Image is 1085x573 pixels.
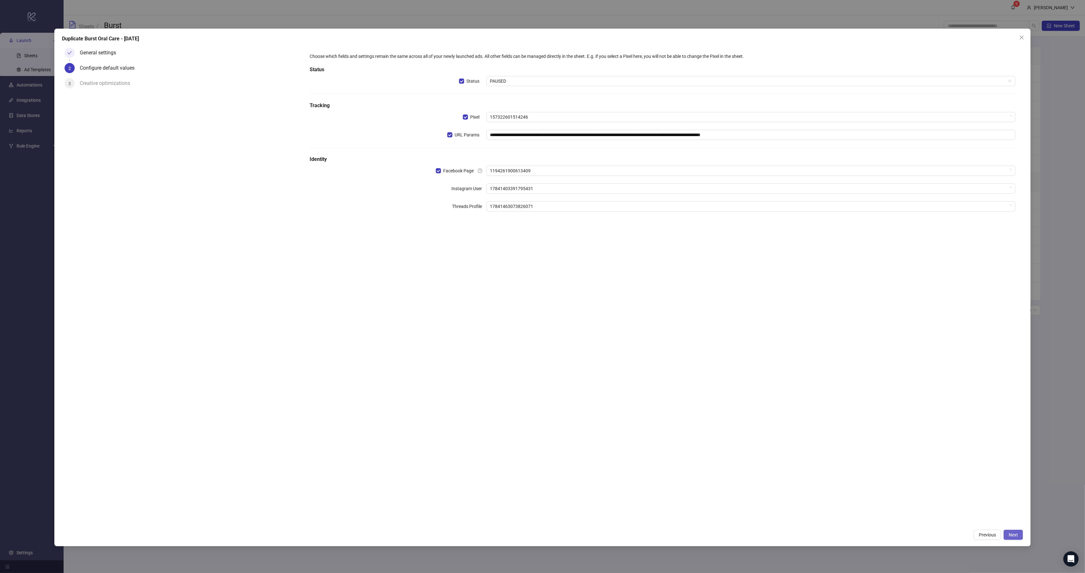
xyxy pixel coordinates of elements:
[478,169,482,173] span: question-circle
[452,131,482,138] span: URL Params
[80,48,121,58] div: General settings
[62,35,1023,43] div: Duplicate Burst Oral Care - [DATE]
[310,53,1016,60] div: Choose which fields and settings remain the same across all of your newly launched ads. All other...
[490,112,1012,122] span: 157322601514246
[1004,530,1023,540] button: Next
[464,78,482,85] span: Status
[441,167,477,174] span: Facebook Page
[452,201,486,211] label: Threads Profile
[468,114,482,121] span: Pixel
[67,51,72,55] span: check
[979,532,996,537] span: Previous
[1009,532,1018,537] span: Next
[68,81,71,86] span: 3
[1063,551,1079,567] div: Open Intercom Messenger
[1019,35,1024,40] span: close
[80,63,140,73] div: Configure default values
[452,183,486,194] label: Instagram User
[490,76,1012,86] span: PAUSED
[490,184,1012,193] span: 17841403391795431
[310,66,1016,73] h5: Status
[68,66,71,71] span: 2
[1017,32,1027,43] button: Close
[490,202,1012,211] span: 17841463073826071
[1008,187,1012,190] span: loading
[490,166,1012,176] span: 1194261900613409
[310,102,1016,109] h5: Tracking
[80,78,135,88] div: Creative optimizations
[974,530,1001,540] button: Previous
[310,155,1016,163] h5: Identity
